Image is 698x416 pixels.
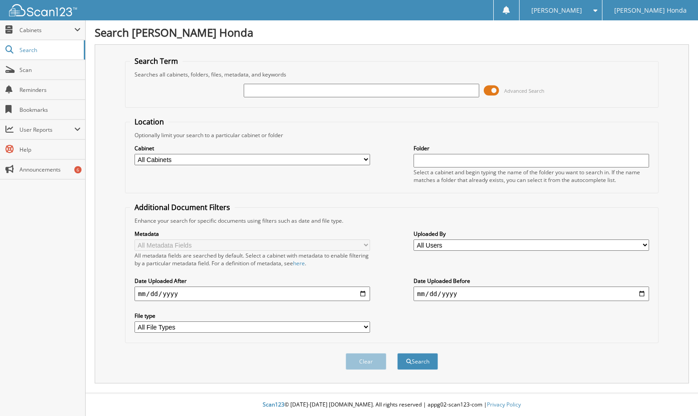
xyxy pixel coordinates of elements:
img: scan123-logo-white.svg [9,4,77,16]
div: Enhance your search for specific documents using filters such as date and file type. [130,217,654,225]
input: start [135,287,371,301]
label: Uploaded By [414,230,650,238]
label: Folder [414,144,650,152]
span: Search [19,46,79,54]
label: Date Uploaded After [135,277,371,285]
div: 6 [74,166,82,173]
span: User Reports [19,126,74,134]
label: Metadata [135,230,371,238]
legend: Search Term [130,56,183,66]
span: Announcements [19,166,81,173]
div: Select a cabinet and begin typing the name of the folder you want to search in. If the name match... [414,168,650,184]
span: [PERSON_NAME] [531,8,582,13]
label: File type [135,312,371,320]
label: Date Uploaded Before [414,277,650,285]
div: © [DATE]-[DATE] [DOMAIN_NAME]. All rights reserved | appg02-scan123-com | [86,394,698,416]
label: Cabinet [135,144,371,152]
span: Bookmarks [19,106,81,114]
legend: Location [130,117,168,127]
div: Searches all cabinets, folders, files, metadata, and keywords [130,71,654,78]
a: Privacy Policy [487,401,521,408]
span: Help [19,146,81,153]
button: Search [397,353,438,370]
h1: Search [PERSON_NAME] Honda [95,25,689,40]
legend: Additional Document Filters [130,202,235,212]
button: Clear [346,353,386,370]
div: Optionally limit your search to a particular cabinet or folder [130,131,654,139]
span: Advanced Search [504,87,544,94]
input: end [414,287,650,301]
span: Cabinets [19,26,74,34]
span: Scan123 [263,401,284,408]
div: All metadata fields are searched by default. Select a cabinet with metadata to enable filtering b... [135,252,371,267]
a: here [293,259,305,267]
span: Scan [19,66,81,74]
span: [PERSON_NAME] Honda [614,8,687,13]
span: Reminders [19,86,81,94]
